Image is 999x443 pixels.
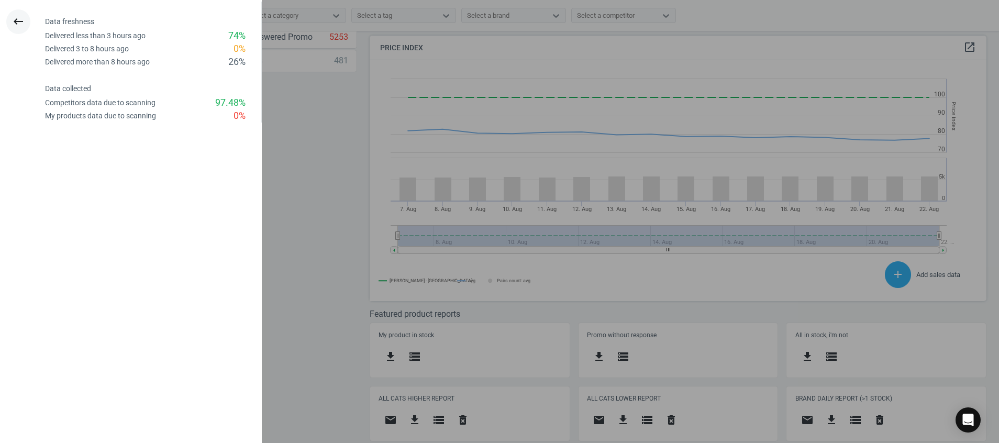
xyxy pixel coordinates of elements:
[45,31,146,41] div: Delivered less than 3 hours ago
[45,111,156,121] div: My products data due to scanning
[234,109,246,123] div: 0 %
[45,98,156,108] div: Competitors data due to scanning
[45,57,150,67] div: Delivered more than 8 hours ago
[45,17,261,26] h4: Data freshness
[234,42,246,56] div: 0 %
[45,84,261,93] h4: Data collected
[215,96,246,109] div: 97.48 %
[12,15,25,28] i: keyboard_backspace
[6,9,30,34] button: keyboard_backspace
[228,56,246,69] div: 26 %
[228,29,246,42] div: 74 %
[956,407,981,433] div: Open Intercom Messenger
[45,44,129,54] div: Delivered 3 to 8 hours ago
